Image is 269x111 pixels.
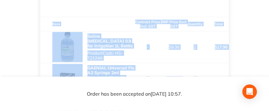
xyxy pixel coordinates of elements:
[202,17,229,31] th: Total
[135,45,160,49] p: -
[87,91,182,97] p: Order has been accepted on [DATE] 10:57 .
[87,33,133,49] a: Saline [MEDICAL_DATA] 0.9 for Irrigation 1L Bottle
[203,40,228,54] p: $17.96
[40,17,134,31] th: Item
[134,17,161,31] th: Contract Price Excl. GST
[52,64,83,94] img: OThnczc3bw
[203,72,228,86] p: $292.72
[87,65,134,80] a: GAENIAL Universal Flo A2 Syringe 2ml Dispenser Tipsx20
[161,17,187,31] th: RRP Price Excl. GST
[87,51,134,60] p: Product Code: HS-T2124A
[52,32,83,62] img: eTltNHZzaQ
[161,45,187,49] p: $9.36
[242,84,257,99] div: Open Intercom Messenger
[187,17,202,31] th: Quantity
[188,45,202,49] p: 2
